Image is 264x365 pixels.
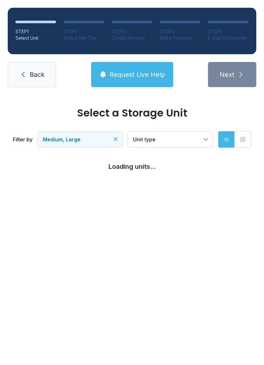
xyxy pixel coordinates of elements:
div: Select Unit [15,35,56,41]
span: Medium, Large [43,136,80,143]
div: Make Payment [160,35,201,41]
button: Medium, Large [38,132,123,147]
div: Select a Storage Unit [13,108,251,118]
div: STEP 5 [208,28,249,35]
div: E-Sign Documents [208,35,249,41]
div: STEP 2 [64,28,104,35]
div: Loading units... [13,162,251,171]
div: Filter by [13,136,33,143]
div: Select Unit Tier [64,35,104,41]
button: Clear filters [112,136,119,142]
span: Next [220,70,234,79]
div: STEP 1 [15,28,56,35]
div: STEP 4 [160,28,201,35]
div: Create Account [112,35,152,41]
span: Request Live Help [109,70,165,79]
button: Unit type [128,132,213,147]
span: Back [30,70,44,79]
div: STEP 3 [112,28,152,35]
span: Unit type [133,136,156,143]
